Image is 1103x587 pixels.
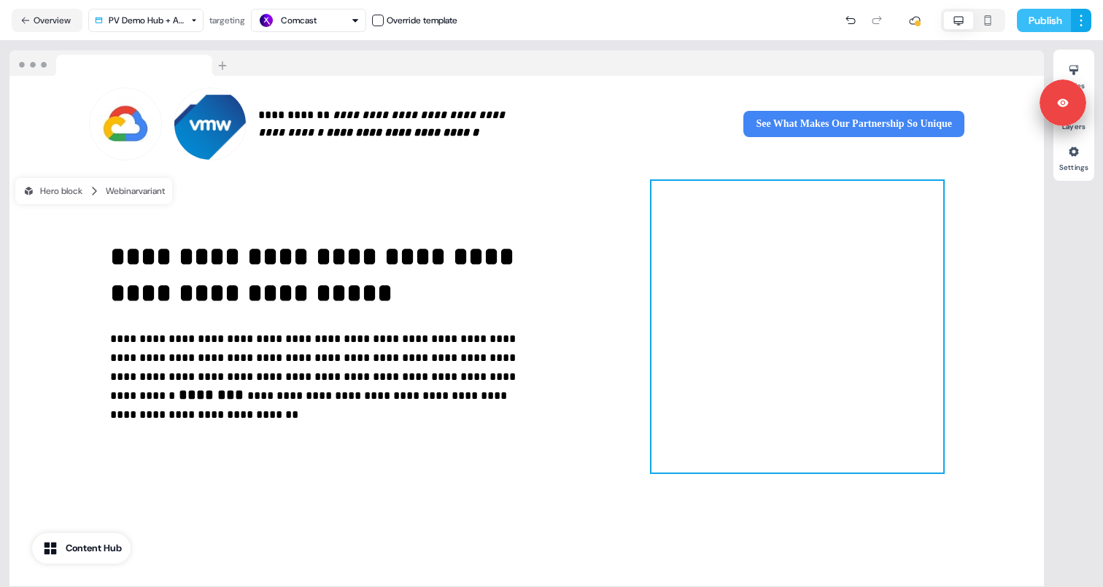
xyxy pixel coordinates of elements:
button: See What Makes Our Partnership So Unique [743,111,964,137]
button: Settings [1053,140,1094,172]
div: Content Hub [66,541,122,556]
div: Hero block [23,184,82,198]
button: Overview [12,9,82,32]
div: PV Demo Hub + AI Interview [109,13,185,28]
div: targeting [209,13,245,28]
button: Content Hub [32,533,131,564]
button: Comcast [251,9,366,32]
div: Override template [387,13,457,28]
button: Publish [1017,9,1071,32]
button: Styles [1053,58,1094,90]
div: See What Makes Our Partnership So Unique [533,111,964,137]
div: Comcast [281,13,317,28]
div: Webinar variant [106,184,165,198]
img: Browser topbar [9,50,233,77]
